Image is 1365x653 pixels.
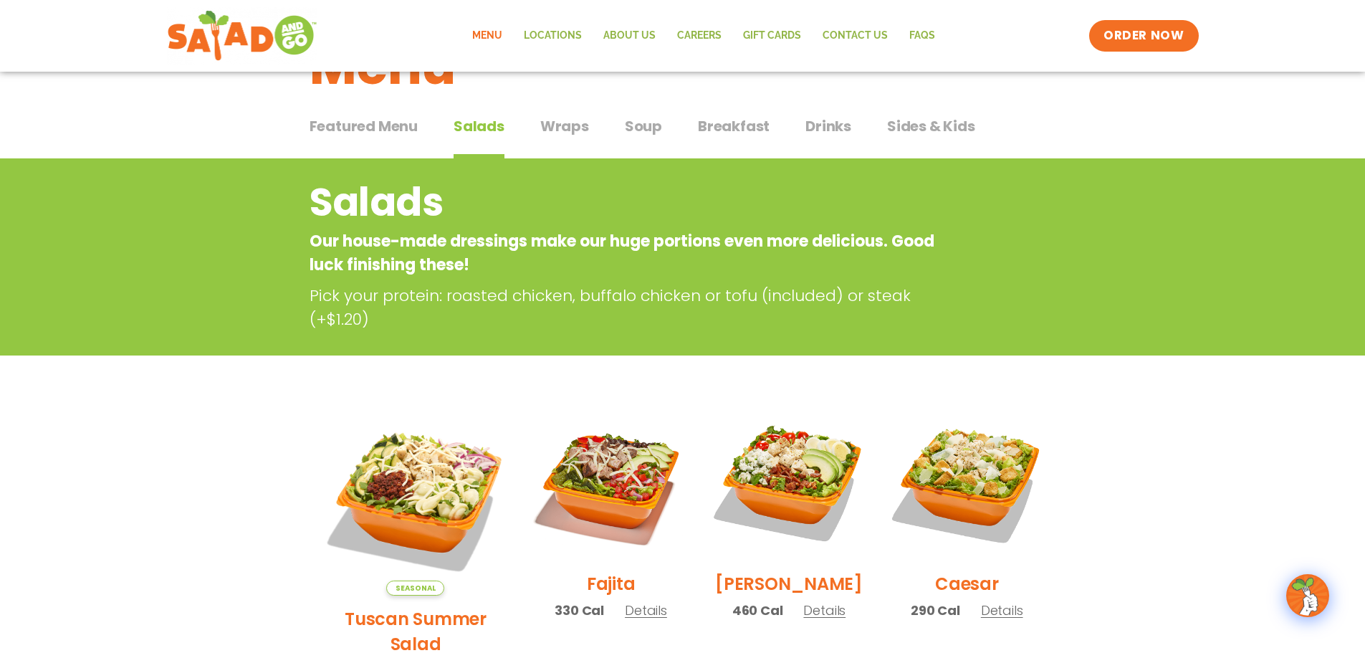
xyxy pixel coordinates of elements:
a: FAQs [899,19,946,52]
img: Product photo for Tuscan Summer Salad [320,404,512,596]
a: Locations [513,19,593,52]
h2: Fajita [587,571,636,596]
img: wpChatIcon [1288,576,1328,616]
p: Pick your protein: roasted chicken, buffalo chicken or tofu (included) or steak (+$1.20) [310,284,947,331]
h2: Salads [310,173,941,232]
a: Menu [461,19,513,52]
span: Salads [454,115,504,137]
h2: [PERSON_NAME] [715,571,863,596]
img: new-SAG-logo-768×292 [167,7,318,65]
span: Wraps [540,115,589,137]
span: 330 Cal [555,601,604,620]
img: Product photo for Cobb Salad [711,404,867,561]
span: Details [981,601,1023,619]
a: ORDER NOW [1089,20,1198,52]
span: Sides & Kids [887,115,975,137]
span: Breakfast [698,115,770,137]
span: Featured Menu [310,115,418,137]
a: GIFT CARDS [732,19,812,52]
span: Seasonal [386,581,444,596]
span: 290 Cal [911,601,960,620]
span: 460 Cal [732,601,783,620]
a: Careers [666,19,732,52]
span: ORDER NOW [1103,27,1184,44]
h2: Caesar [935,571,999,596]
span: Soup [625,115,662,137]
a: Contact Us [812,19,899,52]
img: Product photo for Fajita Salad [532,404,689,561]
nav: Menu [461,19,946,52]
div: Tabbed content [310,110,1056,159]
span: Details [625,601,667,619]
p: Our house-made dressings make our huge portions even more delicious. Good luck finishing these! [310,229,941,277]
span: Drinks [805,115,851,137]
a: About Us [593,19,666,52]
span: Details [803,601,846,619]
img: Product photo for Caesar Salad [889,404,1045,561]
